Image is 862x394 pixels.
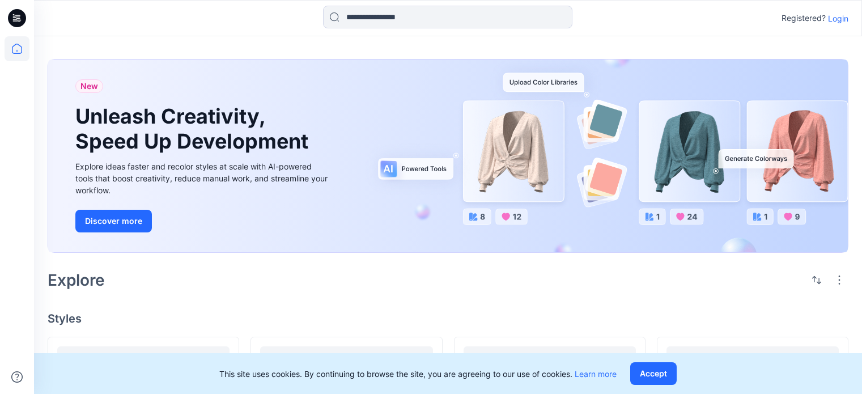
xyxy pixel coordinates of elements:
[630,362,677,385] button: Accept
[48,271,105,289] h2: Explore
[575,369,617,379] a: Learn more
[219,368,617,380] p: This site uses cookies. By continuing to browse the site, you are agreeing to our use of cookies.
[75,104,313,153] h1: Unleash Creativity, Speed Up Development
[75,210,152,232] button: Discover more
[782,11,826,25] p: Registered?
[80,79,98,93] span: New
[75,160,330,196] div: Explore ideas faster and recolor styles at scale with AI-powered tools that boost creativity, red...
[48,312,848,325] h4: Styles
[75,210,330,232] a: Discover more
[828,12,848,24] p: Login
